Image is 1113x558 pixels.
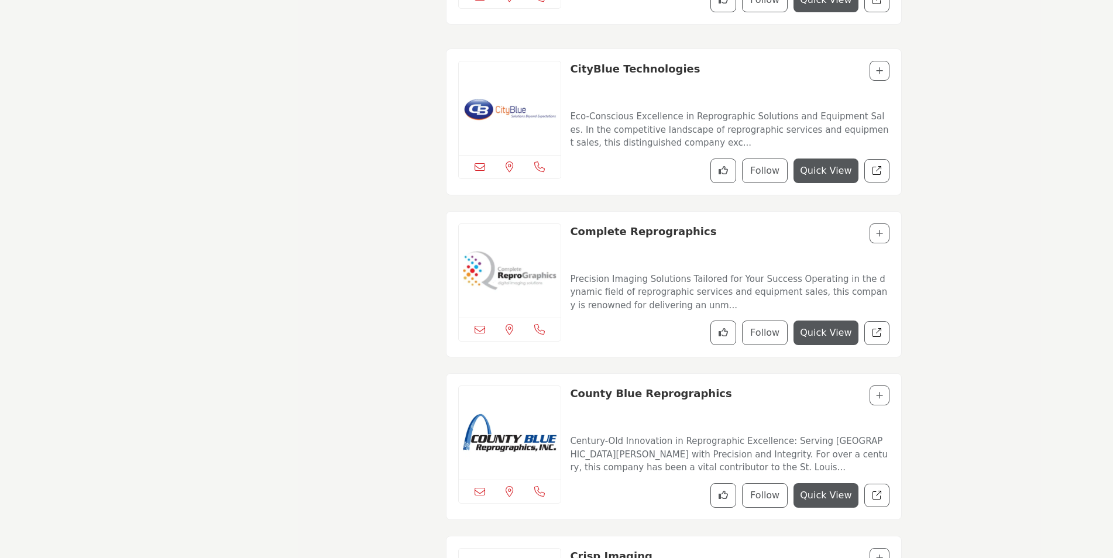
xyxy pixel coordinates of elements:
a: Add To List [876,391,883,400]
a: Add To List [876,229,883,238]
a: Precision Imaging Solutions Tailored for Your Success Operating in the dynamic field of reprograp... [570,266,889,312]
button: Like company [710,483,736,508]
p: Century-Old Innovation in Reprographic Excellence: Serving [GEOGRAPHIC_DATA][PERSON_NAME] with Pr... [570,435,889,474]
p: County Blue Reprographics [570,385,731,425]
button: Follow [742,483,788,508]
img: Complete Reprographics [459,224,561,318]
a: CityBlue Technologies [570,63,700,75]
a: Add To List [876,66,883,75]
a: Redirect to listing [864,159,889,183]
button: Quick View [793,159,858,183]
button: Follow [742,321,788,345]
a: Complete Reprographics [570,225,716,237]
button: Quick View [793,483,858,508]
button: Follow [742,159,788,183]
p: Precision Imaging Solutions Tailored for Your Success Operating in the dynamic field of reprograp... [570,273,889,312]
button: Like company [710,321,736,345]
a: Redirect to listing [864,321,889,345]
p: Complete Reprographics [570,223,716,263]
p: CityBlue Technologies [570,61,700,100]
button: Like company [710,159,736,183]
a: Century-Old Innovation in Reprographic Excellence: Serving [GEOGRAPHIC_DATA][PERSON_NAME] with Pr... [570,428,889,474]
a: Redirect to listing [864,484,889,508]
p: Eco-Conscious Excellence in Reprographic Solutions and Equipment Sales. In the competitive landsc... [570,110,889,150]
button: Quick View [793,321,858,345]
img: CityBlue Technologies [459,61,561,155]
a: Eco-Conscious Excellence in Reprographic Solutions and Equipment Sales. In the competitive landsc... [570,103,889,150]
img: County Blue Reprographics [459,386,561,480]
a: County Blue Reprographics [570,387,731,399]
